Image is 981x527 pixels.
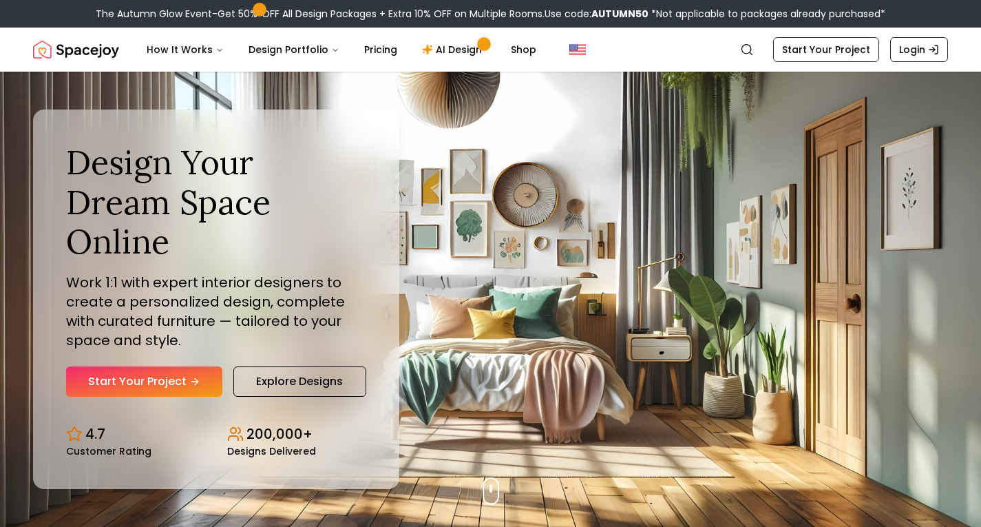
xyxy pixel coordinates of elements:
[591,7,648,21] b: AUTUMN50
[66,143,366,262] h1: Design Your Dream Space Online
[411,36,497,63] a: AI Design
[96,7,885,21] div: The Autumn Glow Event-Get 50% OFF All Design Packages + Extra 10% OFF on Multiple Rooms.
[246,424,313,444] p: 200,000+
[238,36,350,63] button: Design Portfolio
[545,7,648,21] span: Use code:
[569,41,586,58] img: United States
[227,446,316,456] small: Designs Delivered
[33,28,948,72] nav: Global
[136,36,547,63] nav: Main
[66,366,222,397] a: Start Your Project
[233,366,366,397] a: Explore Designs
[773,37,879,62] a: Start Your Project
[66,273,366,350] p: Work 1:1 with expert interior designers to create a personalized design, complete with curated fu...
[66,413,366,456] div: Design stats
[353,36,408,63] a: Pricing
[500,36,547,63] a: Shop
[136,36,235,63] button: How It Works
[66,446,151,456] small: Customer Rating
[33,36,119,63] img: Spacejoy Logo
[85,424,105,444] p: 4.7
[890,37,948,62] a: Login
[33,36,119,63] a: Spacejoy
[648,7,885,21] span: *Not applicable to packages already purchased*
